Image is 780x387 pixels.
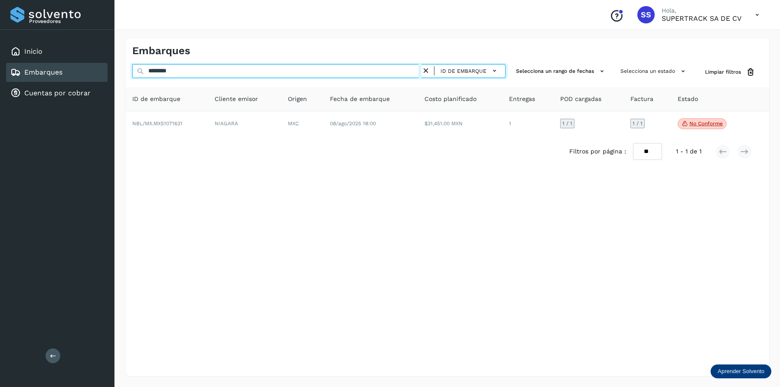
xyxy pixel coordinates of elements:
[288,94,307,104] span: Origen
[633,121,643,126] span: 1 / 1
[562,121,572,126] span: 1 / 1
[438,65,502,77] button: ID de embarque
[509,94,535,104] span: Entregas
[662,14,741,23] p: SUPERTRACK SA DE CV
[24,47,42,55] a: Inicio
[418,111,502,137] td: $31,451.00 MXN
[132,45,190,57] h4: Embarques
[330,94,390,104] span: Fecha de embarque
[330,120,376,127] span: 08/ago/2025 18:00
[208,111,281,137] td: NIAGARA
[678,94,698,104] span: Estado
[711,364,771,378] div: Aprender Solvento
[6,84,108,103] div: Cuentas por cobrar
[512,64,610,78] button: Selecciona un rango de fechas
[6,42,108,61] div: Inicio
[718,368,764,375] p: Aprender Solvento
[569,147,626,156] span: Filtros por página :
[6,63,108,82] div: Embarques
[630,94,653,104] span: Factura
[502,111,553,137] td: 1
[24,68,62,76] a: Embarques
[215,94,258,104] span: Cliente emisor
[617,64,691,78] button: Selecciona un estado
[132,120,183,127] span: NBL/MX.MX51071631
[662,7,741,14] p: Hola,
[132,94,180,104] span: ID de embarque
[676,147,702,156] span: 1 - 1 de 1
[689,120,723,127] p: No conforme
[29,18,104,24] p: Proveedores
[24,89,91,97] a: Cuentas por cobrar
[698,64,762,80] button: Limpiar filtros
[705,68,741,76] span: Limpiar filtros
[281,111,323,137] td: MXC
[424,94,476,104] span: Costo planificado
[441,67,486,75] span: ID de embarque
[560,94,601,104] span: POD cargadas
